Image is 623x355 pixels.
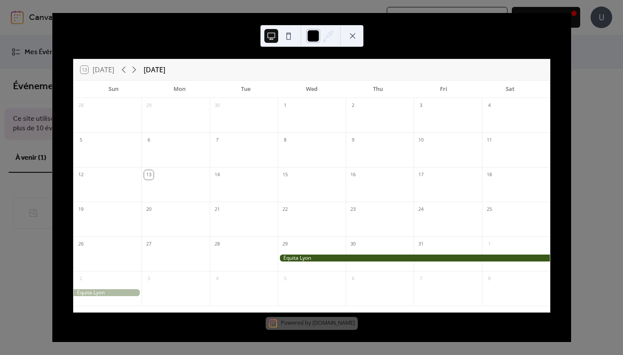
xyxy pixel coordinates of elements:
[144,205,154,214] div: 20
[280,170,290,180] div: 15
[76,101,86,110] div: 28
[280,101,290,110] div: 1
[144,136,154,145] div: 6
[280,205,290,214] div: 22
[144,65,165,75] div: [DATE]
[485,274,494,284] div: 8
[212,239,222,249] div: 28
[416,239,426,249] div: 31
[212,81,279,98] div: Tue
[80,81,147,98] div: Sun
[281,319,355,326] div: Powered by
[279,81,345,98] div: Wed
[147,81,213,98] div: Mon
[348,239,358,249] div: 30
[485,239,494,249] div: 1
[416,274,426,284] div: 7
[212,101,222,110] div: 30
[348,274,358,284] div: 6
[212,274,222,284] div: 4
[74,289,141,297] div: Equita Lyon
[212,136,222,145] div: 7
[416,170,426,180] div: 17
[345,81,411,98] div: Thu
[144,170,154,180] div: 13
[76,274,86,284] div: 2
[485,170,494,180] div: 18
[144,274,154,284] div: 3
[144,239,154,249] div: 27
[76,170,86,180] div: 12
[76,136,86,145] div: 5
[348,205,358,214] div: 23
[212,205,222,214] div: 21
[485,205,494,214] div: 25
[312,319,355,326] a: [DOMAIN_NAME]
[411,81,477,98] div: Fri
[416,136,426,145] div: 10
[278,255,550,262] div: Equita Lyon
[416,205,426,214] div: 24
[477,81,543,98] div: Sat
[280,136,290,145] div: 8
[485,136,494,145] div: 11
[485,101,494,110] div: 4
[416,101,426,110] div: 3
[212,170,222,180] div: 14
[348,101,358,110] div: 2
[76,205,86,214] div: 19
[348,136,358,145] div: 9
[76,239,86,249] div: 26
[280,274,290,284] div: 5
[144,101,154,110] div: 29
[348,170,358,180] div: 16
[280,239,290,249] div: 29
